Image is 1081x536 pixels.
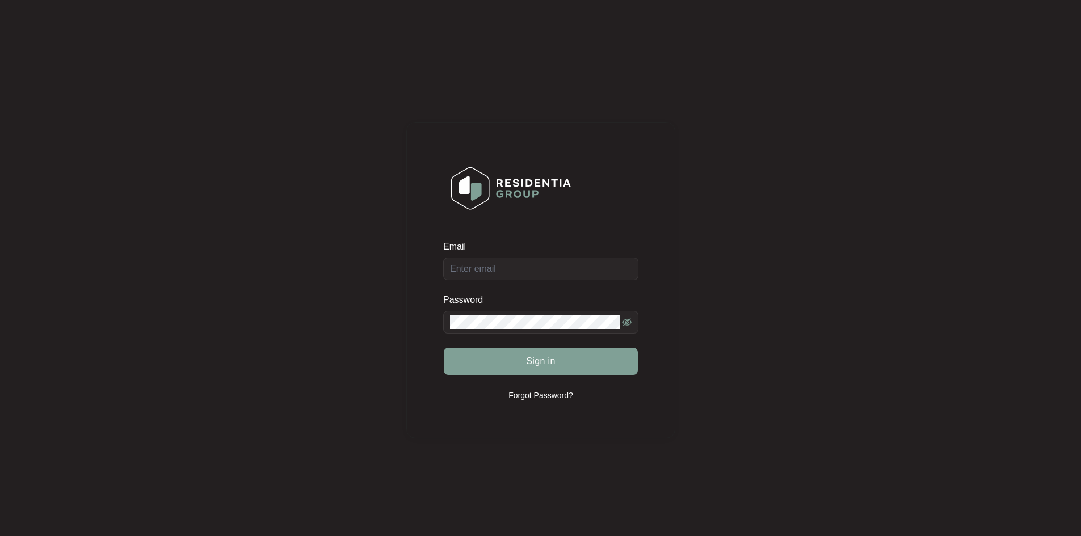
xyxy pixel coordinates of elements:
[622,318,632,327] span: eye-invisible
[450,315,620,329] input: Password
[443,258,638,280] input: Email
[443,294,491,306] label: Password
[444,159,578,217] img: Login Logo
[444,348,638,375] button: Sign in
[526,354,556,368] span: Sign in
[443,241,474,252] label: Email
[508,390,573,401] p: Forgot Password?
